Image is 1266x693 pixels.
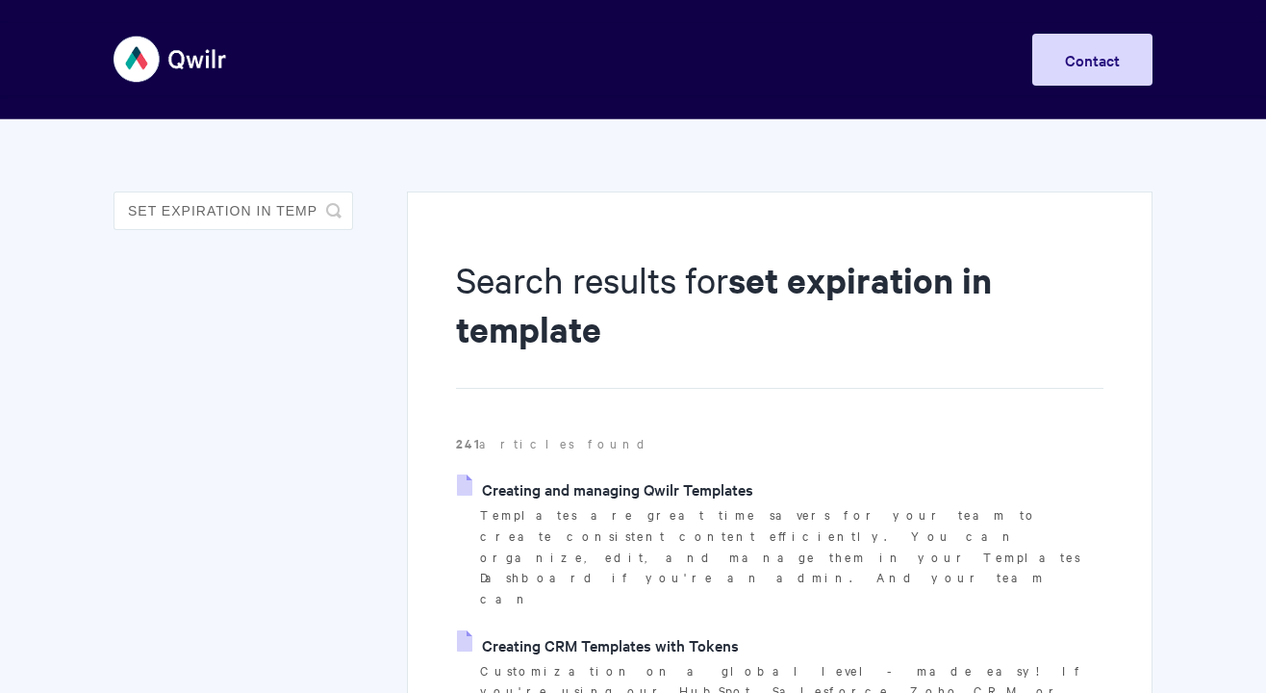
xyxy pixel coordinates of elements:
[456,256,992,352] strong: set expiration in template
[457,630,739,659] a: Creating CRM Templates with Tokens
[1032,34,1152,86] a: Contact
[457,475,753,503] a: Creating and managing Qwilr Templates
[456,434,479,452] strong: 241
[456,255,1103,389] h1: Search results for
[480,504,1103,609] p: Templates are great time savers for your team to create consistent content efficiently. You can o...
[456,433,1103,454] p: articles found
[114,23,228,95] img: Qwilr Help Center
[114,192,353,230] input: Search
